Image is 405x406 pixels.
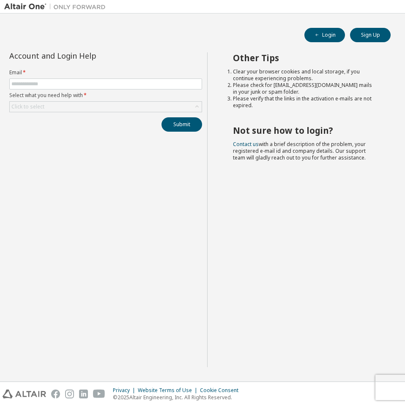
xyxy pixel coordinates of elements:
[233,125,375,136] h2: Not sure how to login?
[113,387,138,394] div: Privacy
[350,28,391,42] button: Sign Up
[9,52,164,59] div: Account and Login Help
[233,52,375,63] h2: Other Tips
[161,117,202,132] button: Submit
[4,3,110,11] img: Altair One
[200,387,244,394] div: Cookie Consent
[11,103,44,110] div: Click to select
[233,82,375,95] li: Please check for [EMAIL_ADDRESS][DOMAIN_NAME] mails in your junk or spam folder.
[304,28,345,42] button: Login
[113,394,244,401] p: © 2025 Altair Engineering, Inc. All Rights Reserved.
[233,68,375,82] li: Clear your browser cookies and local storage, if you continue experiencing problems.
[51,390,60,398] img: facebook.svg
[79,390,88,398] img: linkedin.svg
[65,390,74,398] img: instagram.svg
[3,390,46,398] img: altair_logo.svg
[233,141,259,148] a: Contact us
[93,390,105,398] img: youtube.svg
[9,92,202,99] label: Select what you need help with
[9,69,202,76] label: Email
[138,387,200,394] div: Website Terms of Use
[233,95,375,109] li: Please verify that the links in the activation e-mails are not expired.
[10,102,202,112] div: Click to select
[233,141,366,161] span: with a brief description of the problem, your registered e-mail id and company details. Our suppo...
